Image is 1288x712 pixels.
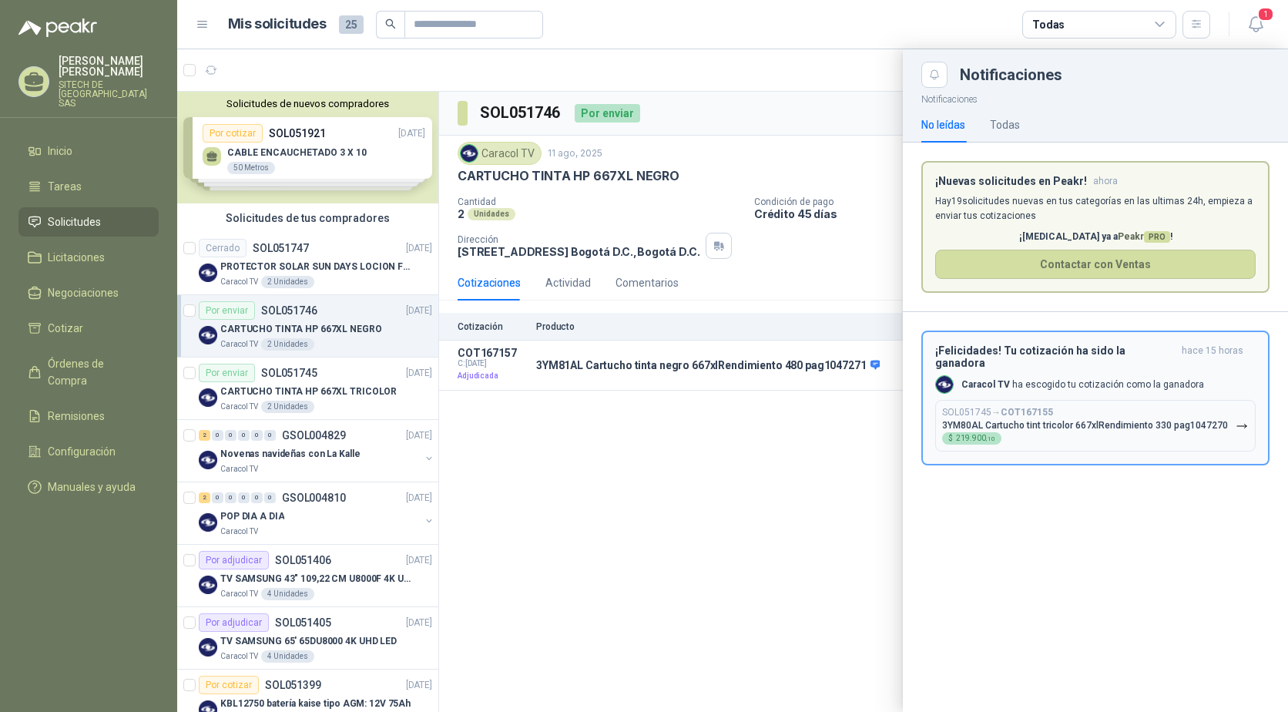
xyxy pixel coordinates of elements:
[18,243,159,272] a: Licitaciones
[18,472,159,502] a: Manuales y ayuda
[990,116,1020,133] div: Todas
[1242,11,1270,39] button: 1
[1182,344,1243,369] span: hace 15 horas
[18,349,159,395] a: Órdenes de Compra
[1118,231,1170,242] span: Peakr
[1144,231,1170,243] span: PRO
[18,437,159,466] a: Configuración
[936,376,953,393] img: Company Logo
[956,435,995,442] span: 219.900
[935,250,1256,279] button: Contactar con Ventas
[986,435,995,442] span: ,10
[59,80,159,108] p: SITECH DE [GEOGRAPHIC_DATA] SAS
[1257,7,1274,22] span: 1
[18,278,159,307] a: Negociaciones
[935,344,1176,369] h3: ¡Felicidades! Tu cotización ha sido la ganadora
[921,62,948,88] button: Close
[1093,175,1118,188] span: ahora
[935,400,1256,452] button: SOL051745→COT1671553YM80AL Cartucho tint tricolor 667xlRendimiento 330 pag1047270$219.900,10
[960,67,1270,82] div: Notificaciones
[935,175,1087,188] h3: ¡Nuevas solicitudes en Peakr!
[48,143,72,160] span: Inicio
[339,15,364,34] span: 25
[385,18,396,29] span: search
[18,18,97,37] img: Logo peakr
[961,379,1010,390] b: Caracol TV
[48,408,105,425] span: Remisiones
[18,172,159,201] a: Tareas
[942,407,1053,418] p: SOL051745 →
[48,178,82,195] span: Tareas
[228,13,327,35] h1: Mis solicitudes
[935,194,1256,223] p: Hay 19 solicitudes nuevas en tus categorías en las ultimas 24h, empieza a enviar tus cotizaciones
[48,249,105,266] span: Licitaciones
[48,443,116,460] span: Configuración
[48,479,136,495] span: Manuales y ayuda
[48,320,83,337] span: Cotizar
[48,284,119,301] span: Negociaciones
[935,230,1256,244] p: ¡[MEDICAL_DATA] ya a !
[48,355,144,389] span: Órdenes de Compra
[18,314,159,343] a: Cotizar
[18,136,159,166] a: Inicio
[942,420,1228,431] p: 3YM80AL Cartucho tint tricolor 667xlRendimiento 330 pag1047270
[48,213,101,230] span: Solicitudes
[921,116,965,133] div: No leídas
[18,401,159,431] a: Remisiones
[942,432,1001,445] div: $
[1001,407,1053,418] b: COT167155
[921,331,1270,465] button: ¡Felicidades! Tu cotización ha sido la ganadorahace 15 horas Company LogoCaracol TV ha escogido t...
[961,378,1204,391] p: ha escogido tu cotización como la ganadora
[903,88,1288,107] p: Notificaciones
[1032,16,1065,33] div: Todas
[18,207,159,237] a: Solicitudes
[59,55,159,77] p: [PERSON_NAME] [PERSON_NAME]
